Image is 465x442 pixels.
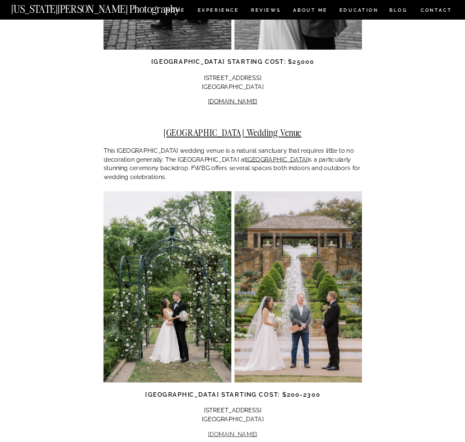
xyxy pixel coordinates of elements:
[251,8,280,15] a: REVIEWS
[389,8,407,15] a: BLOG
[165,8,187,15] a: HOME
[198,8,239,15] a: Experience
[151,58,314,65] strong: [GEOGRAPHIC_DATA] starting cost: $25000
[104,147,362,181] p: This [GEOGRAPHIC_DATA] wedding venue is a natural sanctuary that requires little to no decoration...
[339,8,380,15] a: EDUCATION
[104,191,231,383] img: fort worth wedding venues
[104,74,362,91] p: [STREET_ADDRESS] [GEOGRAPHIC_DATA]
[104,128,362,137] h2: [GEOGRAPHIC_DATA] Wedding Venue
[208,430,257,438] a: [DOMAIN_NAME]
[292,8,328,15] a: ABOUT ME
[420,6,452,14] a: CONTACT
[145,391,320,398] strong: [GEOGRAPHIC_DATA] starting cost: $200-2300
[246,156,308,163] a: [GEOGRAPHIC_DATA]
[104,406,362,424] p: [STREET_ADDRESS] [GEOGRAPHIC_DATA]
[11,4,206,11] a: [US_STATE][PERSON_NAME] Photography
[208,97,257,105] a: [DOMAIN_NAME]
